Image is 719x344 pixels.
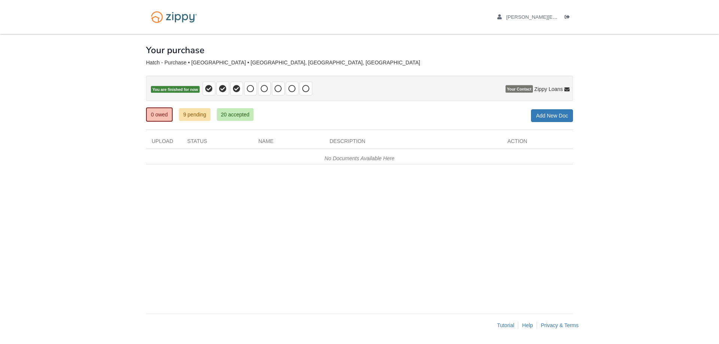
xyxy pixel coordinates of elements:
[541,322,579,328] a: Privacy & Terms
[217,108,254,121] a: 20 accepted
[506,85,533,93] span: Your Contact
[325,155,395,161] em: No Documents Available Here
[253,137,324,149] div: Name
[146,7,202,27] img: Logo
[146,45,204,55] h1: Your purchase
[324,137,502,149] div: Description
[151,86,200,93] span: You are finished for now
[179,108,210,121] a: 9 pending
[531,109,573,122] a: Add New Doc
[146,137,182,149] div: Upload
[146,107,173,122] a: 0 owed
[506,14,634,20] span: marilynkhatch@yahoo.com
[497,14,634,22] a: edit profile
[146,60,573,66] div: Hatch - Purchase • [GEOGRAPHIC_DATA] • [GEOGRAPHIC_DATA], [GEOGRAPHIC_DATA], [GEOGRAPHIC_DATA]
[522,322,533,328] a: Help
[565,14,573,22] a: Log out
[502,137,573,149] div: Action
[497,322,514,328] a: Tutorial
[182,137,253,149] div: Status
[534,85,563,93] span: Zippy Loans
